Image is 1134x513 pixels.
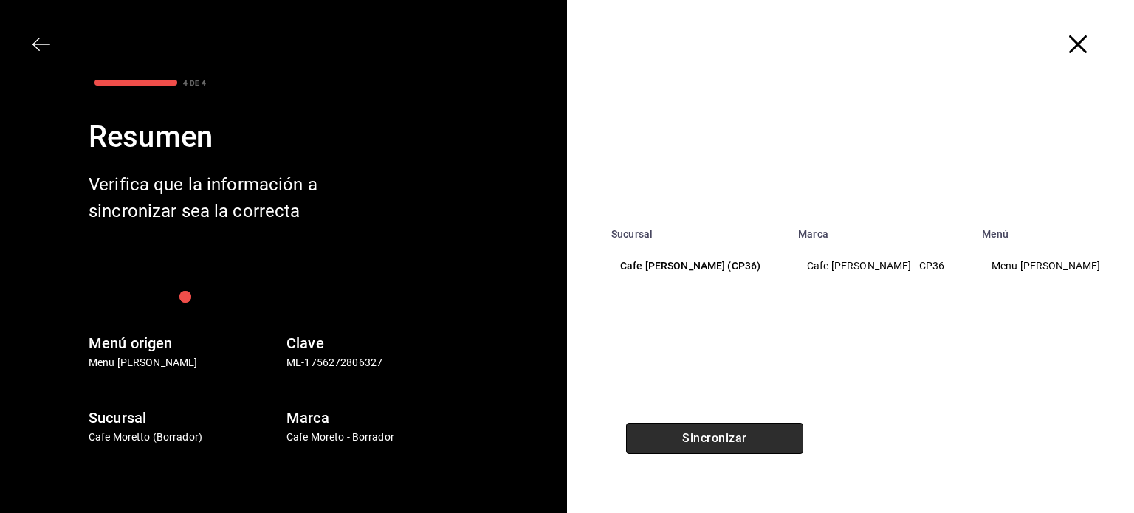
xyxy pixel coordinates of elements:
p: Cafe [PERSON_NAME] - CP36 [807,258,955,274]
p: Menu [PERSON_NAME] [992,258,1110,274]
p: Cafe Moretto (Borrador) [89,430,281,445]
div: 4 DE 4 [183,78,206,89]
button: Sincronizar [626,423,803,454]
h6: Sucursal [89,406,281,430]
th: Marca [789,219,973,240]
p: Cafe [PERSON_NAME] (CP36) [620,258,772,274]
th: Menú [973,219,1134,240]
p: ME-1756272806327 [286,355,478,371]
th: Sucursal [602,219,789,240]
div: Resumen [89,115,478,159]
p: Cafe Moreto - Borrador [286,430,478,445]
h6: Marca [286,406,478,430]
h6: Menú origen [89,331,281,355]
div: Verifica que la información a sincronizar sea la correcta [89,171,325,224]
h6: Clave [286,331,478,355]
p: Menu [PERSON_NAME] [89,355,281,371]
